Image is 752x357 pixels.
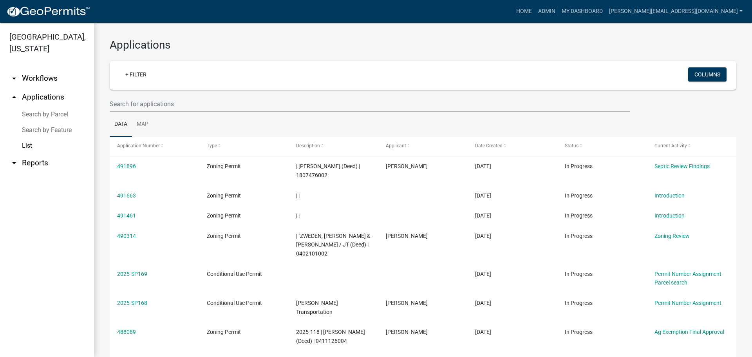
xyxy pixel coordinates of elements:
span: In Progress [565,212,593,219]
a: Admin [535,4,559,19]
span: Zoning Permit [207,233,241,239]
span: | | [296,212,300,219]
span: 10/12/2025 [475,212,491,219]
span: In Progress [565,192,593,199]
datatable-header-cell: Description [289,137,378,156]
datatable-header-cell: Current Activity [647,137,736,156]
span: Current Activity [654,143,687,149]
span: | "ZWEDEN, NATHAN & ALISSA VAN / JT (Deed) | 0402101002 [296,233,371,257]
span: In Progress [565,271,593,277]
a: [PERSON_NAME][EMAIL_ADDRESS][DOMAIN_NAME] [606,4,746,19]
a: Permit Number Assignment [654,271,721,277]
span: 10/13/2025 [475,163,491,169]
a: Zoning Review [654,233,690,239]
span: 2025-118 | POLLEMA, JUSTIN L. (Deed) | 0411126004 [296,329,365,344]
span: 10/08/2025 [475,271,491,277]
span: In Progress [565,329,593,335]
datatable-header-cell: Type [199,137,289,156]
input: Search for applications [110,96,630,112]
span: Zoning Permit [207,329,241,335]
span: Mariela Rodriguez [386,163,428,169]
datatable-header-cell: Date Created [468,137,557,156]
span: Date Created [475,143,503,149]
datatable-header-cell: Applicant [378,137,468,156]
a: Parcel search [654,279,687,286]
a: 488089 [117,329,136,335]
span: Application Number [117,143,160,149]
datatable-header-cell: Status [557,137,647,156]
i: arrow_drop_down [9,74,19,83]
a: Ag Exemption Final Approval [654,329,724,335]
span: In Progress [565,300,593,306]
span: Status [565,143,578,149]
a: Home [513,4,535,19]
span: Conditional Use Permit [207,300,262,306]
span: Justin Van Kalsbeek [386,300,428,306]
i: arrow_drop_up [9,92,19,102]
span: Bradley Transportation [296,300,338,315]
span: 10/13/2025 [475,192,491,199]
a: 2025-SP169 [117,271,147,277]
span: 10/09/2025 [475,233,491,239]
a: + Filter [119,67,153,82]
a: 490314 [117,233,136,239]
span: Nathan Van Zweden [386,233,428,239]
a: 2025-SP168 [117,300,147,306]
span: Zoning Permit [207,163,241,169]
span: Applicant [386,143,406,149]
a: Permit Number Assignment [654,300,721,306]
span: | | [296,192,300,199]
a: Introduction [654,192,685,199]
span: Zoning Permit [207,212,241,219]
span: 10/07/2025 [475,300,491,306]
a: Septic Review Findings [654,163,710,169]
a: 491663 [117,192,136,199]
a: Data [110,112,132,137]
a: 491461 [117,212,136,219]
span: 10/05/2025 [475,329,491,335]
span: In Progress [565,233,593,239]
span: Type [207,143,217,149]
a: 491896 [117,163,136,169]
span: Description [296,143,320,149]
h3: Applications [110,38,736,52]
a: Map [132,112,153,137]
span: | UTESCH, JERAD (Deed) | 1807476002 [296,163,360,178]
a: My Dashboard [559,4,606,19]
span: Conditional Use Permit [207,271,262,277]
span: In Progress [565,163,593,169]
span: Zoning Permit [207,192,241,199]
button: Columns [688,67,727,82]
datatable-header-cell: Application Number [110,137,199,156]
span: Justtin Pollema [386,329,428,335]
a: Introduction [654,212,685,219]
i: arrow_drop_down [9,158,19,168]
